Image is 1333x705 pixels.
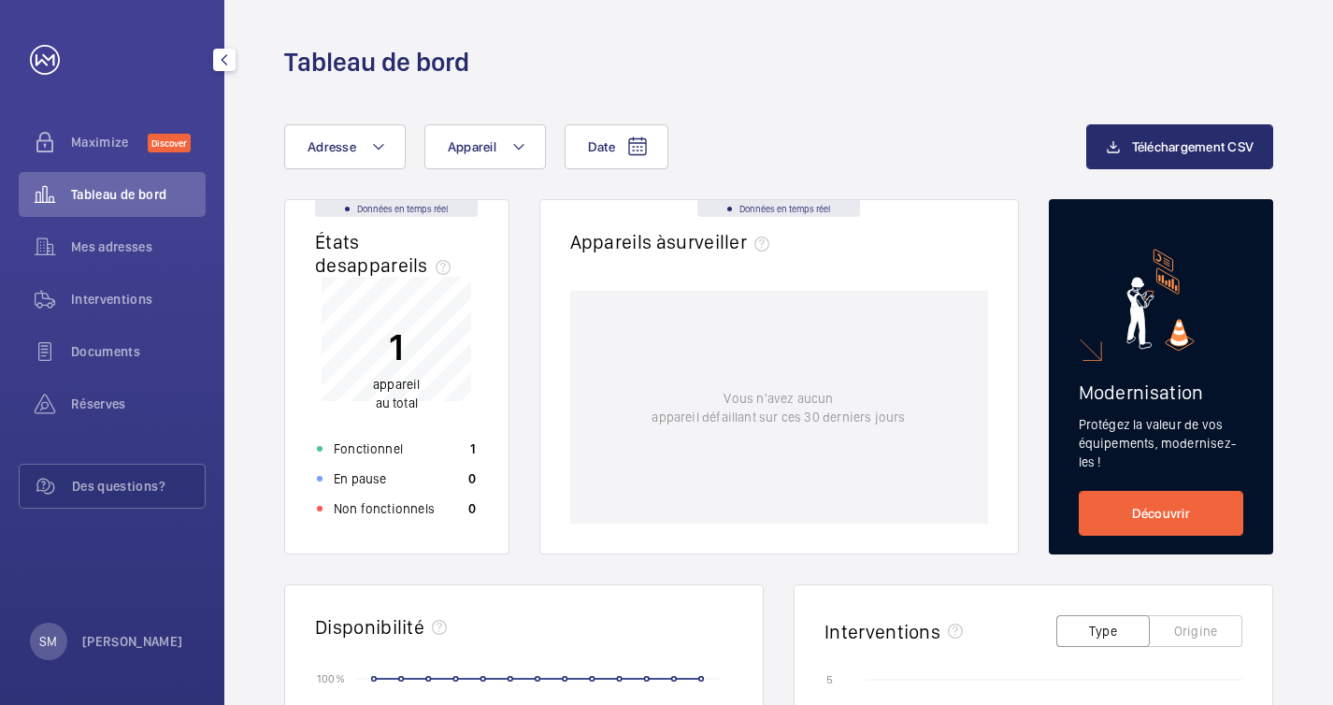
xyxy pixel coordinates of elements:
[315,200,478,217] div: Données en temps réel
[72,477,205,496] span: Des questions?
[334,469,386,488] p: En pause
[334,439,403,458] p: Fonctionnel
[82,632,183,651] p: [PERSON_NAME]
[284,45,469,79] h1: Tableau de bord
[71,342,206,361] span: Documents
[315,615,424,639] h2: Disponibilité
[470,439,476,458] p: 1
[826,673,833,686] text: 5
[1056,615,1150,647] button: Type
[317,671,345,684] text: 100 %
[424,124,546,169] button: Appareil
[666,230,777,253] span: surveiller
[373,377,420,392] span: appareil
[39,632,57,651] p: SM
[468,499,476,518] p: 0
[71,185,206,204] span: Tableau de bord
[448,139,496,154] span: Appareil
[347,253,458,277] span: appareils
[1126,249,1195,351] img: marketing-card.svg
[652,389,905,426] p: Vous n'avez aucun appareil défaillant sur ces 30 derniers jours
[284,124,406,169] button: Adresse
[315,230,458,277] h2: États des
[71,237,206,256] span: Mes adresses
[334,499,435,518] p: Non fonctionnels
[373,375,420,412] p: au total
[148,134,191,152] span: Discover
[1132,139,1254,154] span: Téléchargement CSV
[588,139,615,154] span: Date
[1086,124,1274,169] button: Téléchargement CSV
[1079,381,1244,404] h2: Modernisation
[697,200,860,217] div: Données en temps réel
[565,124,668,169] button: Date
[570,230,778,253] h2: Appareils à
[1079,415,1244,471] p: Protégez la valeur de vos équipements, modernisez-les !
[1149,615,1242,647] button: Origine
[71,133,148,151] span: Maximize
[71,290,206,309] span: Interventions
[373,324,420,370] p: 1
[824,620,940,643] h2: Interventions
[71,395,206,413] span: Réserves
[468,469,476,488] p: 0
[1079,491,1244,536] a: Découvrir
[308,139,356,154] span: Adresse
